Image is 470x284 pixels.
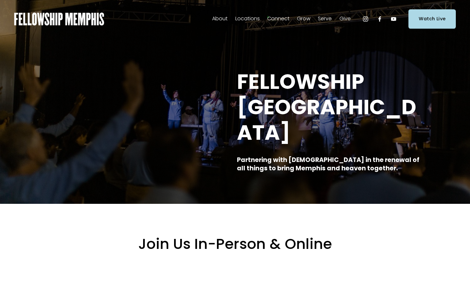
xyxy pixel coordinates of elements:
span: Give [339,14,351,24]
h2: Join Us In-Person & Online [42,235,428,253]
strong: FELLOWSHIP [GEOGRAPHIC_DATA] [237,67,416,147]
a: Instagram [362,16,369,22]
a: folder dropdown [212,14,228,24]
span: Locations [235,14,260,24]
span: About [212,14,228,24]
a: folder dropdown [267,14,289,24]
span: Serve [318,14,332,24]
a: folder dropdown [297,14,310,24]
a: folder dropdown [339,14,351,24]
img: Fellowship Memphis [14,13,104,25]
a: Watch Live [408,9,456,28]
strong: Partnering with [DEMOGRAPHIC_DATA] in the renewal of all things to bring Memphis and heaven toget... [237,156,421,173]
span: Connect [267,14,289,24]
a: Facebook [377,16,383,22]
a: YouTube [390,16,397,22]
span: Grow [297,14,310,24]
a: folder dropdown [318,14,332,24]
a: folder dropdown [235,14,260,24]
